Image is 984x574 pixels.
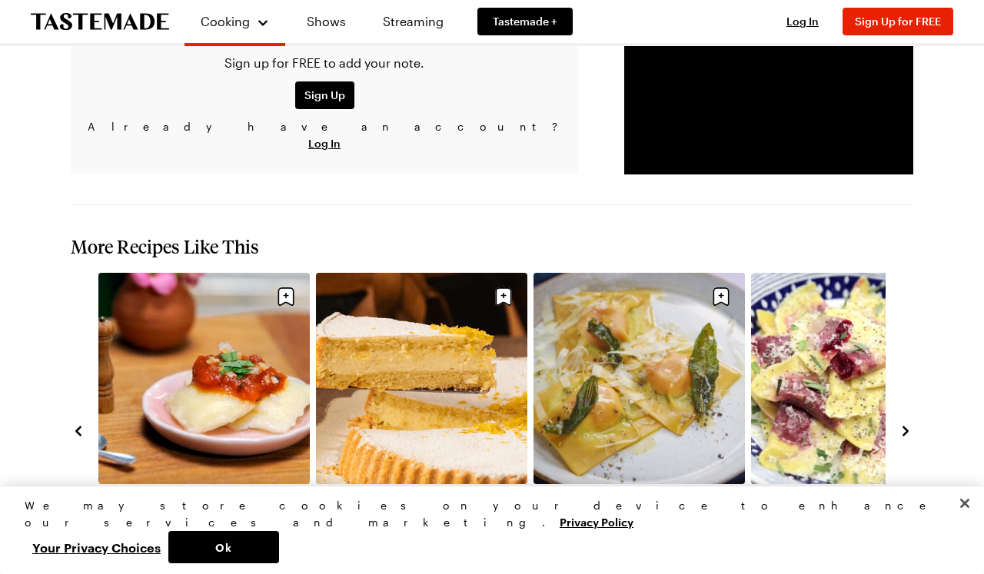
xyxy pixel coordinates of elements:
[706,282,736,311] button: Save recipe
[898,421,913,440] button: navigate to next item
[948,486,982,520] button: Close
[201,14,250,28] span: Cooking
[772,14,833,29] button: Log In
[83,118,566,152] p: Already have an account?
[25,497,946,563] div: Privacy
[304,88,345,103] span: Sign Up
[200,6,270,37] button: Cooking
[786,15,819,28] span: Log In
[295,81,354,109] button: Sign Up
[477,8,573,35] a: Tastemade +
[71,236,913,257] h2: More Recipes Like This
[624,12,913,174] video-js: Video Player
[83,54,566,72] p: Sign up for FREE to add your note.
[271,282,301,311] button: Save recipe
[71,421,86,440] button: navigate to previous item
[168,531,279,563] button: Ok
[560,514,633,529] a: More information about your privacy, opens in a new tab
[493,14,557,29] span: Tastemade +
[31,13,169,31] a: To Tastemade Home Page
[308,136,341,151] button: Log In
[855,15,941,28] span: Sign Up for FREE
[25,497,946,531] div: We may store cookies on your device to enhance our services and marketing.
[843,8,953,35] button: Sign Up for FREE
[25,531,168,563] button: Your Privacy Choices
[489,282,518,311] button: Save recipe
